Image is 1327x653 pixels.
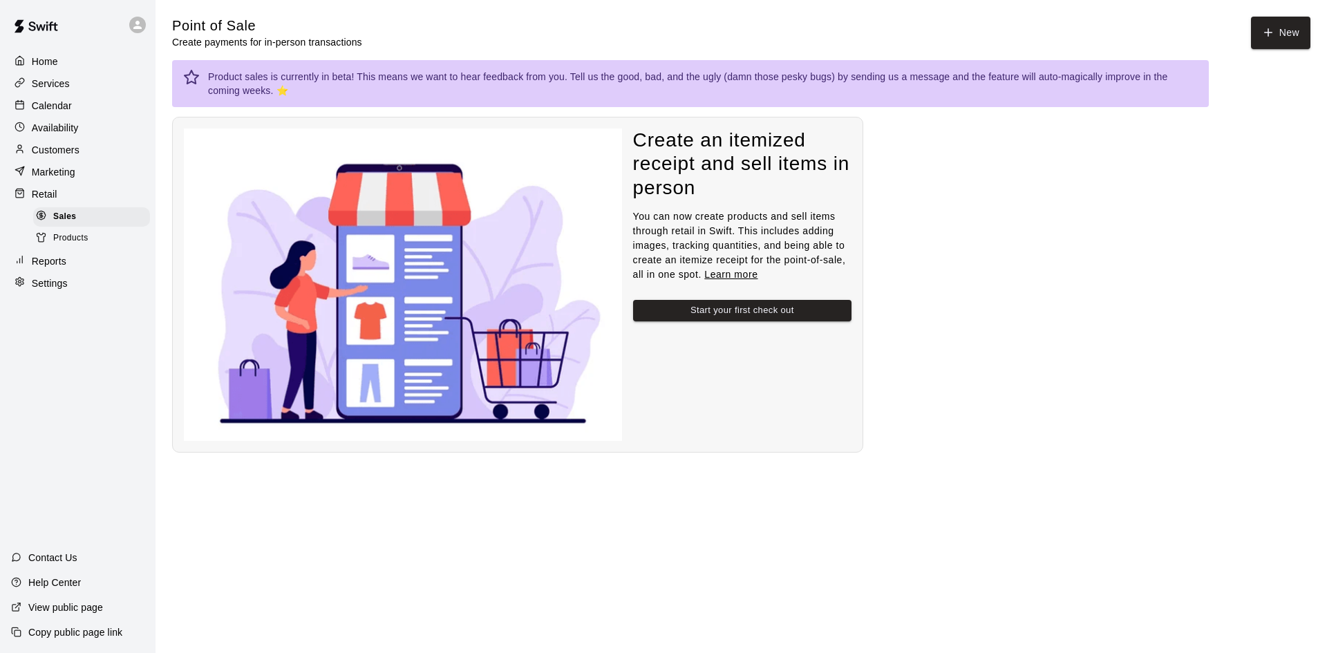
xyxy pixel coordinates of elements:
[11,251,144,272] a: Reports
[11,95,144,116] a: Calendar
[11,273,144,294] a: Settings
[33,229,150,248] div: Products
[32,165,75,179] p: Marketing
[32,143,79,157] p: Customers
[172,17,362,35] h5: Point of Sale
[28,625,122,639] p: Copy public page link
[851,71,950,82] a: sending us a message
[32,99,72,113] p: Calendar
[208,64,1198,103] div: Product sales is currently in beta! This means we want to hear feedback from you. Tell us the goo...
[11,73,144,94] a: Services
[11,51,144,72] a: Home
[53,231,88,245] span: Products
[32,77,70,91] p: Services
[704,269,757,280] a: Learn more
[28,576,81,589] p: Help Center
[172,35,362,49] p: Create payments for in-person transactions
[184,129,622,441] img: Nothing to see here
[11,184,144,205] a: Retail
[28,551,77,565] p: Contact Us
[32,276,68,290] p: Settings
[53,210,76,224] span: Sales
[32,254,66,268] p: Reports
[11,117,144,138] a: Availability
[33,227,156,249] a: Products
[33,207,150,227] div: Sales
[633,300,851,321] button: Start your first check out
[633,211,846,280] span: You can now create products and sell items through retail in Swift. This includes adding images, ...
[32,55,58,68] p: Home
[11,162,144,182] a: Marketing
[633,129,851,200] h4: Create an itemized receipt and sell items in person
[28,600,103,614] p: View public page
[32,187,57,201] p: Retail
[1251,17,1310,49] button: New
[33,206,156,227] a: Sales
[32,121,79,135] p: Availability
[11,140,144,160] a: Customers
